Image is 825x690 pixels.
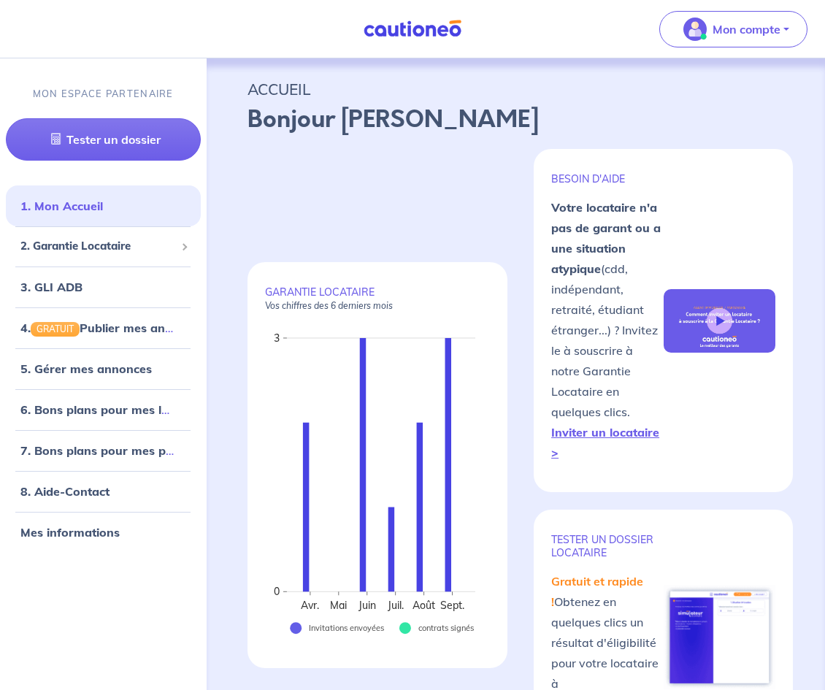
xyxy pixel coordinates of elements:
a: 3. GLI ADB [20,279,82,294]
a: Mes informations [20,524,120,539]
a: Inviter un locataire > [551,425,659,460]
div: 6. Bons plans pour mes locataires [6,394,201,423]
text: 3 [274,331,280,345]
strong: Votre locataire n'a pas de garant ou a une situation atypique [551,200,661,276]
div: 4.GRATUITPublier mes annonces [6,313,201,342]
text: Juil. [387,599,404,613]
a: 5. Gérer mes annonces [20,361,152,375]
img: simulateur.png [664,585,775,689]
div: 7. Bons plans pour mes propriétaires [6,435,201,464]
text: Avr. [301,599,319,613]
button: illu_account_valid_menu.svgMon compte [659,11,807,47]
text: Août [412,599,435,613]
div: 5. Gérer mes annonces [6,353,201,383]
text: 0 [274,586,280,599]
a: 4.GRATUITPublier mes annonces [20,320,205,334]
img: illu_account_valid_menu.svg [683,18,707,41]
p: Bonjour [PERSON_NAME] [247,102,785,137]
a: 8. Aide-Contact [20,483,110,498]
span: 2. Garantie Locataire [20,238,175,255]
em: Gratuit et rapide ! [551,574,643,609]
text: Sept. [440,599,464,613]
p: GARANTIE LOCATAIRE [265,285,491,312]
div: 1. Mon Accueil [6,191,201,221]
p: TESTER un dossier locataire [551,533,663,559]
img: Cautioneo [358,20,467,38]
div: 2. Garantie Locataire [6,232,201,261]
a: Tester un dossier [6,118,201,161]
p: MON ESPACE PARTENAIRE [33,87,174,101]
img: video-gli-new-none.jpg [664,289,775,352]
a: 7. Bons plans pour mes propriétaires [20,442,232,457]
a: 1. Mon Accueil [20,199,103,213]
em: Vos chiffres des 6 derniers mois [265,300,393,311]
div: 3. GLI ADB [6,272,201,301]
text: Juin [358,599,376,613]
p: (cdd, indépendant, retraité, étudiant étranger...) ? Invitez le à souscrire à notre Garantie Loca... [551,197,663,463]
div: Mes informations [6,517,201,546]
div: 8. Aide-Contact [6,476,201,505]
p: Mon compte [713,20,780,38]
p: ACCUEIL [247,76,785,102]
a: 6. Bons plans pour mes locataires [20,402,214,416]
text: Mai [330,599,347,613]
p: BESOIN D'AIDE [551,172,663,185]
